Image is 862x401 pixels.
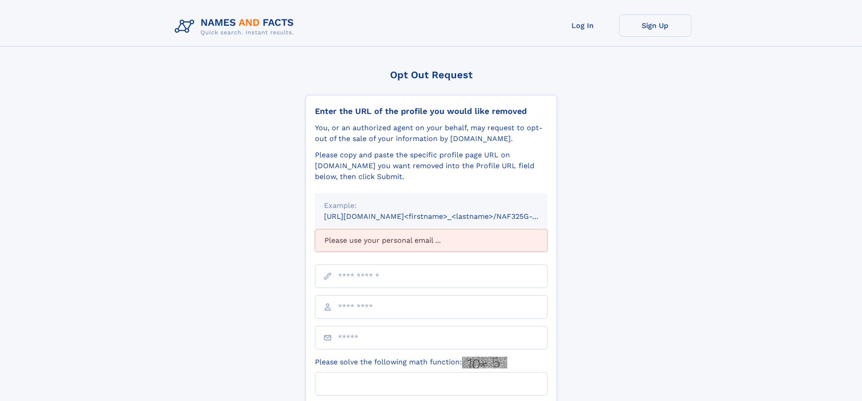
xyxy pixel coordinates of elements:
div: Please use your personal email ... [315,229,548,252]
div: Opt Out Request [305,69,557,80]
a: Log In [547,14,619,37]
div: Enter the URL of the profile you would like removed [315,106,548,116]
img: Logo Names and Facts [171,14,301,39]
a: Sign Up [619,14,691,37]
label: Please solve the following math function: [315,357,507,368]
div: Example: [324,200,538,211]
small: [URL][DOMAIN_NAME]<firstname>_<lastname>/NAF325G-xxxxxxxx [324,212,565,221]
div: Please copy and paste the specific profile page URL on [DOMAIN_NAME] you want removed into the Pr... [315,150,548,182]
div: You, or an authorized agent on your behalf, may request to opt-out of the sale of your informatio... [315,123,548,144]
